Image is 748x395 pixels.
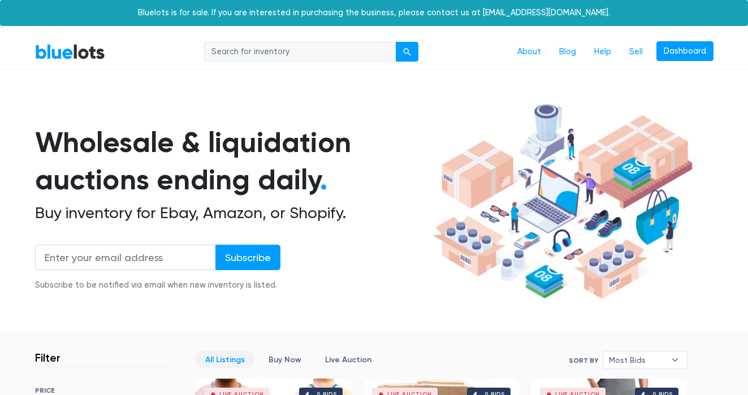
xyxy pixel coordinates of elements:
[35,203,429,223] h2: Buy inventory for Ebay, Amazon, or Shopify.
[35,351,60,364] h3: Filter
[569,355,598,366] label: Sort By
[204,42,396,62] input: Search for inventory
[609,351,665,368] span: Most Bids
[196,351,254,368] a: All Listings
[35,279,280,292] div: Subscribe to be notified via email when new inventory is listed.
[429,99,697,305] img: hero-ee84e7d0318cb26816c560f6b4441b76977f77a177738b4e94f68c95b2b83dbb.png
[35,245,216,270] input: Enter your email address
[620,41,652,63] a: Sell
[215,245,280,270] input: Subscribe
[550,41,585,63] a: Blog
[35,124,429,199] h1: Wholesale & liquidation auctions ending daily
[508,41,550,63] a: About
[315,351,381,368] a: Live Auction
[320,163,327,197] span: .
[35,44,105,60] a: BlueLots
[585,41,620,63] a: Help
[663,351,687,368] b: ▾
[259,351,311,368] a: Buy Now
[656,41,714,62] a: Dashboard
[35,387,170,394] h6: PRICE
